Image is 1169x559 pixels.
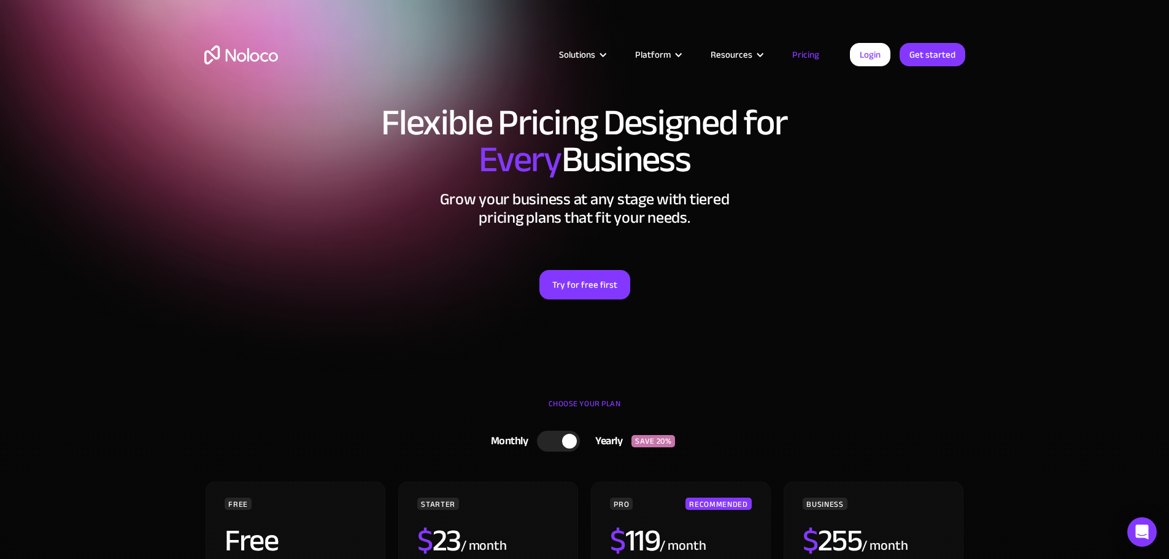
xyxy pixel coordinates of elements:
[539,270,630,299] a: Try for free first
[711,47,752,63] div: Resources
[417,525,461,556] h2: 23
[695,47,777,63] div: Resources
[479,125,561,194] span: Every
[559,47,595,63] div: Solutions
[635,47,671,63] div: Platform
[777,47,835,63] a: Pricing
[204,190,965,227] h2: Grow your business at any stage with tiered pricing plans that fit your needs.
[660,536,706,556] div: / month
[204,45,278,64] a: home
[862,536,908,556] div: / month
[803,498,847,510] div: BUSINESS
[620,47,695,63] div: Platform
[610,525,660,556] h2: 119
[225,498,252,510] div: FREE
[850,43,890,66] a: Login
[631,435,675,447] div: SAVE 20%
[580,432,631,450] div: Yearly
[1127,517,1157,547] div: Open Intercom Messenger
[225,525,278,556] h2: Free
[204,104,965,178] h1: Flexible Pricing Designed for Business
[900,43,965,66] a: Get started
[803,525,862,556] h2: 255
[204,395,965,425] div: CHOOSE YOUR PLAN
[461,536,507,556] div: / month
[476,432,538,450] div: Monthly
[685,498,751,510] div: RECOMMENDED
[610,498,633,510] div: PRO
[544,47,620,63] div: Solutions
[417,498,458,510] div: STARTER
